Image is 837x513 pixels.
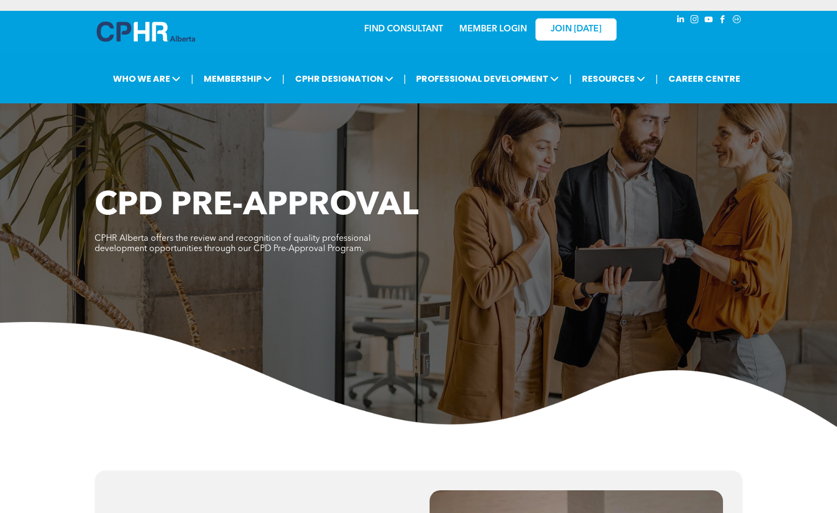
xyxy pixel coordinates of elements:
[535,18,617,41] a: JOIN [DATE]
[703,14,715,28] a: youtube
[675,14,687,28] a: linkedin
[97,22,195,42] img: A blue and white logo for cp alberta
[717,14,729,28] a: facebook
[282,68,285,90] li: |
[459,25,527,34] a: MEMBER LOGIN
[731,14,743,28] a: Social network
[110,69,184,89] span: WHO WE ARE
[665,69,744,89] a: CAREER CENTRE
[551,24,601,35] span: JOIN [DATE]
[404,68,406,90] li: |
[655,68,658,90] li: |
[364,25,443,34] a: FIND CONSULTANT
[413,69,562,89] span: PROFESSIONAL DEVELOPMENT
[191,68,193,90] li: |
[689,14,701,28] a: instagram
[200,69,275,89] span: MEMBERSHIP
[569,68,572,90] li: |
[95,190,419,222] span: CPD PRE-APPROVAL
[292,69,397,89] span: CPHR DESIGNATION
[95,234,371,253] span: CPHR Alberta offers the review and recognition of quality professional development opportunities ...
[579,69,648,89] span: RESOURCES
